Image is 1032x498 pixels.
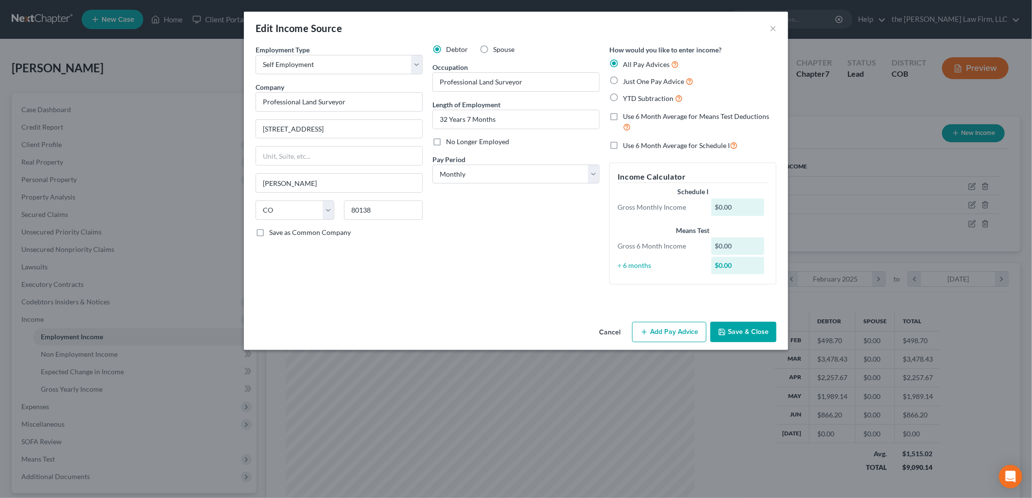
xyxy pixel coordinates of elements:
div: ÷ 6 months [613,261,706,270]
input: Enter zip... [344,200,423,220]
div: Gross Monthly Income [613,202,706,212]
span: Just One Pay Advice [623,77,684,85]
div: Schedule I [618,187,768,197]
div: $0.00 [711,257,765,274]
span: Debtor [446,45,468,53]
span: No Longer Employed [446,137,509,146]
button: Add Pay Advice [632,322,706,342]
label: Length of Employment [432,100,500,110]
div: $0.00 [711,199,765,216]
div: Means Test [618,226,768,235]
input: Enter address... [256,120,422,138]
div: Gross 6 Month Income [613,241,706,251]
span: YTD Subtraction [623,94,673,102]
button: × [770,22,776,34]
span: All Pay Advices [623,60,670,68]
span: Company [256,83,284,91]
span: Pay Period [432,155,465,164]
label: How would you like to enter income? [609,45,722,55]
span: Save as Common Company [269,228,351,236]
div: Open Intercom Messenger [999,465,1022,488]
input: Enter city... [256,174,422,192]
span: Spouse [493,45,515,53]
input: -- [433,73,599,91]
label: Occupation [432,62,468,72]
button: Cancel [591,323,628,342]
span: Employment Type [256,46,310,54]
span: Use 6 Month Average for Means Test Deductions [623,112,769,120]
button: Save & Close [710,322,776,342]
input: ex: 2 years [433,110,599,129]
div: $0.00 [711,237,765,255]
input: Unit, Suite, etc... [256,147,422,165]
input: Search company by name... [256,92,423,112]
h5: Income Calculator [618,171,768,183]
div: Edit Income Source [256,21,342,35]
span: Use 6 Month Average for Schedule I [623,141,730,149]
